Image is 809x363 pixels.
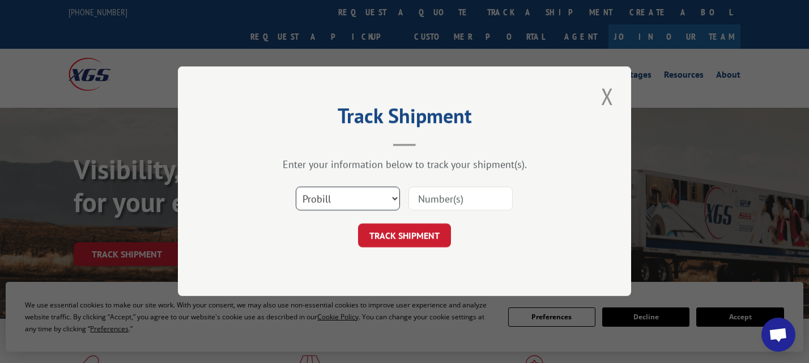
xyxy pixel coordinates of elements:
[235,158,574,171] div: Enter your information below to track your shipment(s).
[408,187,513,211] input: Number(s)
[235,108,574,129] h2: Track Shipment
[358,224,451,248] button: TRACK SHIPMENT
[598,81,617,112] button: Close modal
[761,318,795,352] a: Open chat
